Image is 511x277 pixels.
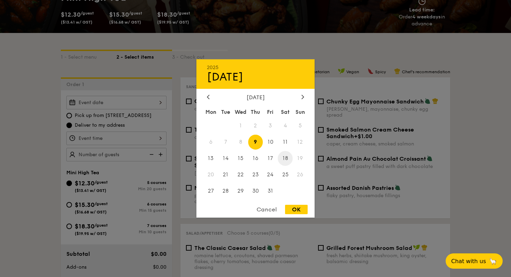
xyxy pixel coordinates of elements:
span: 10 [263,135,278,150]
div: Sat [278,106,293,118]
div: Tue [218,106,233,118]
span: 15 [233,151,248,166]
span: 25 [278,167,293,182]
span: 6 [203,135,218,150]
span: 30 [248,183,263,198]
span: 4 [278,118,293,133]
span: 18 [278,151,293,166]
span: 21 [218,167,233,182]
div: OK [285,205,308,214]
div: [DATE] [207,70,304,84]
div: Sun [293,106,308,118]
span: Chat with us [451,258,486,265]
span: 28 [218,183,233,198]
div: Thu [248,106,263,118]
span: 22 [233,167,248,182]
span: 12 [293,135,308,150]
span: 2 [248,118,263,133]
span: 7 [218,135,233,150]
span: 23 [248,167,263,182]
span: 19 [293,151,308,166]
span: 3 [263,118,278,133]
span: 5 [293,118,308,133]
span: 11 [278,135,293,150]
span: 17 [263,151,278,166]
span: 16 [248,151,263,166]
span: 26 [293,167,308,182]
button: Chat with us🦙 [446,253,503,269]
span: 1 [233,118,248,133]
span: 8 [233,135,248,150]
div: [DATE] [207,94,304,101]
div: Wed [233,106,248,118]
div: Cancel [250,205,284,214]
span: 27 [203,183,218,198]
div: Mon [203,106,218,118]
div: 2025 [207,65,304,70]
div: Fri [263,106,278,118]
span: 9 [248,135,263,150]
span: 29 [233,183,248,198]
span: 20 [203,167,218,182]
span: 🦙 [489,257,497,265]
span: 24 [263,167,278,182]
span: 13 [203,151,218,166]
span: 31 [263,183,278,198]
span: 14 [218,151,233,166]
